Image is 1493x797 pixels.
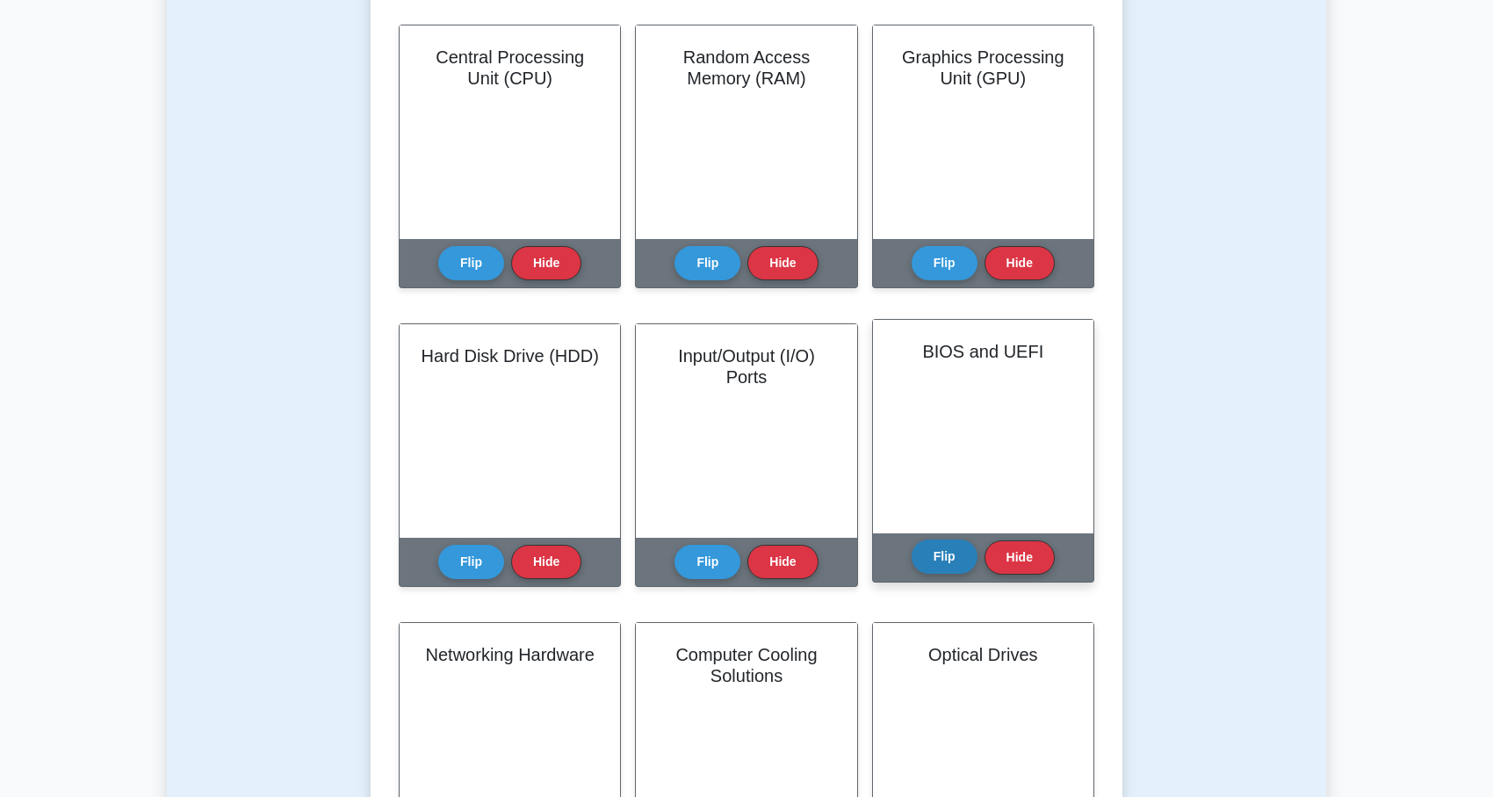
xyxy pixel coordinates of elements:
button: Hide [985,540,1055,575]
button: Hide [985,246,1055,280]
button: Hide [511,545,581,579]
button: Hide [747,246,818,280]
button: Flip [674,545,740,579]
h2: Random Access Memory (RAM) [657,47,835,89]
h2: Graphics Processing Unit (GPU) [894,47,1072,89]
button: Flip [438,246,504,280]
h2: Optical Drives [894,644,1072,665]
h2: Hard Disk Drive (HDD) [421,345,599,366]
button: Flip [912,246,977,280]
button: Flip [674,246,740,280]
button: Flip [912,540,977,574]
button: Hide [747,545,818,579]
h2: Central Processing Unit (CPU) [421,47,599,89]
h2: BIOS and UEFI [894,341,1072,362]
h2: Networking Hardware [421,644,599,665]
button: Flip [438,545,504,579]
button: Hide [511,246,581,280]
h2: Computer Cooling Solutions [657,644,835,686]
h2: Input/Output (I/O) Ports [657,345,835,388]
